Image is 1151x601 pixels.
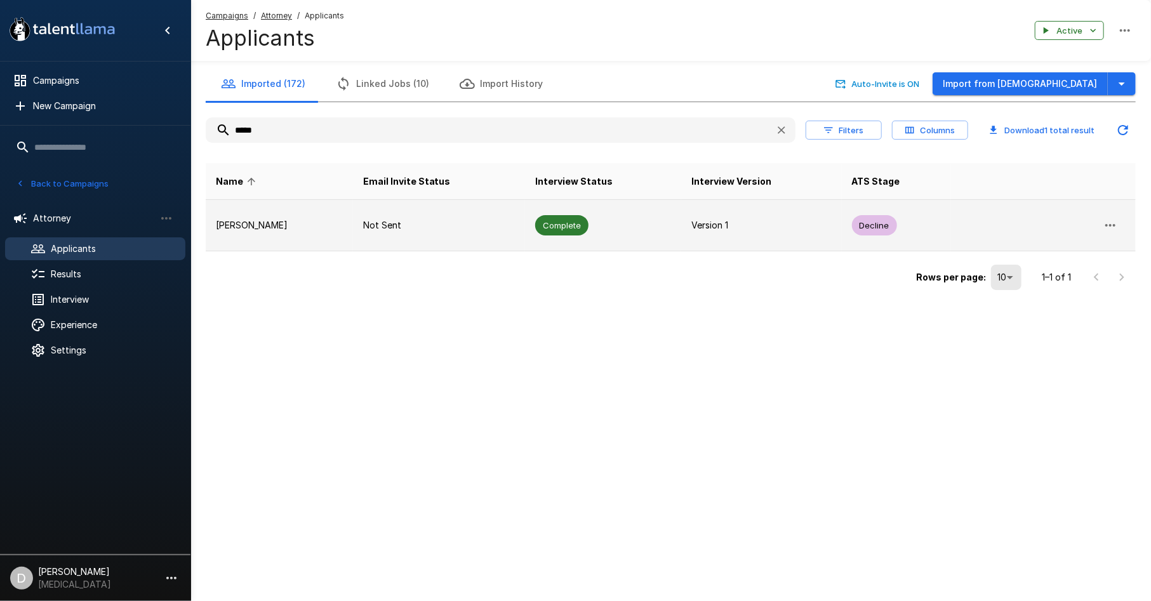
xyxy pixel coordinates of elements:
button: Updated Today - 12:21 PM [1110,117,1136,143]
u: Campaigns [206,11,248,20]
button: Filters [806,121,882,140]
span: Interview Version [691,174,771,189]
span: ATS Stage [852,174,900,189]
button: Import from [DEMOGRAPHIC_DATA] [933,72,1108,96]
span: Email Invite Status [363,174,451,189]
p: 1–1 of 1 [1042,271,1071,284]
span: Decline [852,220,897,232]
span: Complete [535,220,589,232]
button: Linked Jobs (10) [321,66,444,102]
h4: Applicants [206,25,344,51]
button: Download1 total result [978,121,1105,140]
u: Attorney [261,11,292,20]
p: Rows per page: [916,271,986,284]
button: Active [1035,21,1104,41]
span: Applicants [305,10,344,22]
span: Interview Status [535,174,613,189]
span: / [253,10,256,22]
button: Auto-Invite is ON [833,74,922,94]
button: Imported (172) [206,66,321,102]
p: Version 1 [691,219,831,232]
div: 10 [991,265,1021,290]
p: Not Sent [363,219,516,232]
button: Import History [444,66,558,102]
span: / [297,10,300,22]
button: Columns [892,121,968,140]
p: [PERSON_NAME] [216,219,343,232]
span: Name [216,174,260,189]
